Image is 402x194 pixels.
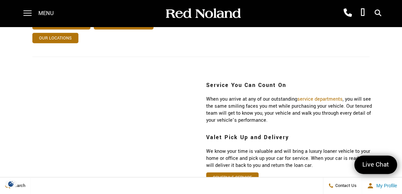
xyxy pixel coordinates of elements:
section: Click to Open Cookie Consent Modal [3,180,19,187]
h3: Valet Pick Up and Delivery [206,130,377,144]
span: Live Chat [359,160,392,169]
span: Contact Us [334,183,357,189]
a: service departments [297,96,343,103]
img: Opt-Out Icon [3,180,19,187]
span: My Profile [374,183,397,188]
p: When you arrive at any of our outstanding , you will see the same smiling faces you met while pur... [206,96,377,124]
p: We know your time is valuable and will bring a luxury loaner vehicle to your home or office and p... [206,148,377,169]
a: Live Chat [354,156,397,174]
img: Red Noland Auto Group [164,8,241,19]
h3: Service You Can Count On [206,78,377,92]
a: Schedule Service [206,172,259,183]
button: Open user profile menu [362,177,402,194]
a: Our Locations [32,33,78,43]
